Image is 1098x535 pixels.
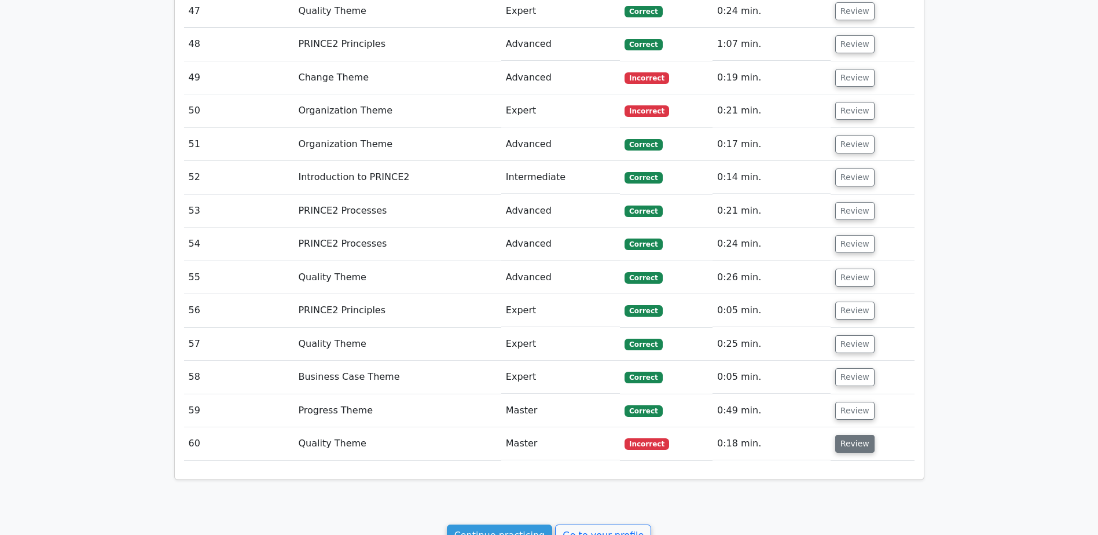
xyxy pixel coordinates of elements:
[625,105,669,117] span: Incorrect
[835,2,875,20] button: Review
[625,172,662,184] span: Correct
[293,28,501,61] td: PRINCE2 Principles
[713,195,831,228] td: 0:21 min.
[835,335,875,353] button: Review
[184,28,294,61] td: 48
[501,427,620,460] td: Master
[501,128,620,161] td: Advanced
[625,139,662,151] span: Correct
[501,294,620,327] td: Expert
[293,94,501,127] td: Organization Theme
[835,302,875,320] button: Review
[184,61,294,94] td: 49
[501,228,620,261] td: Advanced
[293,161,501,194] td: Introduction to PRINCE2
[184,328,294,361] td: 57
[184,195,294,228] td: 53
[184,394,294,427] td: 59
[293,328,501,361] td: Quality Theme
[184,294,294,327] td: 56
[713,228,831,261] td: 0:24 min.
[184,427,294,460] td: 60
[835,102,875,120] button: Review
[713,94,831,127] td: 0:21 min.
[184,128,294,161] td: 51
[625,39,662,50] span: Correct
[625,206,662,217] span: Correct
[625,239,662,250] span: Correct
[625,339,662,350] span: Correct
[501,195,620,228] td: Advanced
[625,6,662,17] span: Correct
[713,61,831,94] td: 0:19 min.
[713,261,831,294] td: 0:26 min.
[501,28,620,61] td: Advanced
[835,368,875,386] button: Review
[835,235,875,253] button: Review
[184,94,294,127] td: 50
[625,305,662,317] span: Correct
[293,261,501,294] td: Quality Theme
[184,361,294,394] td: 58
[501,361,620,394] td: Expert
[293,361,501,394] td: Business Case Theme
[713,328,831,361] td: 0:25 min.
[835,435,875,453] button: Review
[184,161,294,194] td: 52
[293,294,501,327] td: PRINCE2 Principles
[501,94,620,127] td: Expert
[835,202,875,220] button: Review
[835,168,875,186] button: Review
[501,394,620,427] td: Master
[184,228,294,261] td: 54
[293,195,501,228] td: PRINCE2 Processes
[835,402,875,420] button: Review
[293,61,501,94] td: Change Theme
[625,405,662,417] span: Correct
[835,35,875,53] button: Review
[501,328,620,361] td: Expert
[501,61,620,94] td: Advanced
[625,72,669,84] span: Incorrect
[293,394,501,427] td: Progress Theme
[713,294,831,327] td: 0:05 min.
[625,272,662,284] span: Correct
[713,394,831,427] td: 0:49 min.
[713,128,831,161] td: 0:17 min.
[625,372,662,383] span: Correct
[501,261,620,294] td: Advanced
[184,261,294,294] td: 55
[713,161,831,194] td: 0:14 min.
[293,128,501,161] td: Organization Theme
[835,69,875,87] button: Review
[713,427,831,460] td: 0:18 min.
[501,161,620,194] td: Intermediate
[293,228,501,261] td: PRINCE2 Processes
[713,28,831,61] td: 1:07 min.
[835,135,875,153] button: Review
[293,427,501,460] td: Quality Theme
[835,269,875,287] button: Review
[625,438,669,450] span: Incorrect
[713,361,831,394] td: 0:05 min.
